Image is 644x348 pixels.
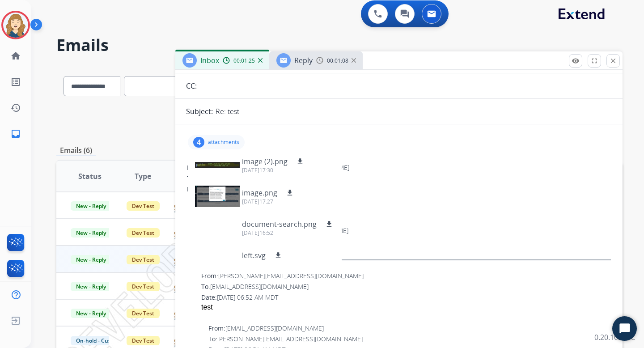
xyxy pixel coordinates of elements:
[609,57,617,65] mat-icon: close
[233,57,255,64] span: 00:01:25
[594,332,635,343] p: 0.20.1027RC
[71,228,111,238] span: New - Reply
[242,219,317,229] p: document-search.png
[572,57,580,65] mat-icon: remove_red_eye
[208,324,611,333] div: From:
[286,189,294,197] mat-icon: download
[71,282,111,291] span: New - Reply
[210,282,309,291] span: [EMAIL_ADDRESS][DOMAIN_NAME]
[127,201,160,211] span: Dev Test
[194,226,611,235] div: To:
[201,272,611,280] div: From:
[187,174,611,183] div: To:
[127,336,160,345] span: Dev Test
[194,237,611,246] div: Date:
[242,261,284,268] p: [DATE]16:48
[218,272,364,280] span: [PERSON_NAME][EMAIL_ADDRESS][DOMAIN_NAME]
[242,250,266,261] p: left.svg
[173,333,186,347] img: agent-avatar
[186,81,197,91] p: CC:
[242,187,277,198] p: image.png
[10,51,21,61] mat-icon: home
[173,198,186,212] img: agent-avatar
[10,102,21,113] mat-icon: history
[71,255,111,264] span: New - Reply
[327,57,348,64] span: 00:01:08
[194,216,611,225] div: From:
[186,106,213,117] p: Subject:
[193,137,204,148] div: 4
[71,309,111,318] span: New - Reply
[201,302,611,313] div: test
[71,336,132,345] span: On-hold - Customer
[217,335,363,343] span: [PERSON_NAME][EMAIL_ADDRESS][DOMAIN_NAME]
[56,145,96,156] p: Emails (6)
[590,57,598,65] mat-icon: fullscreen
[10,76,21,87] mat-icon: list_alt
[127,309,160,318] span: Dev Test
[274,251,282,259] mat-icon: download
[201,282,611,291] div: To:
[612,316,637,341] button: Start Chat
[78,171,102,182] span: Status
[242,167,305,174] p: [DATE]17:30
[296,157,304,166] mat-icon: download
[173,252,186,266] img: agent-avatar
[127,228,160,238] span: Dev Test
[173,306,186,319] img: agent-avatar
[187,163,611,172] div: From:
[201,293,611,302] div: Date:
[225,324,324,332] span: [EMAIL_ADDRESS][DOMAIN_NAME]
[325,220,333,228] mat-icon: download
[242,198,295,205] p: [DATE]17:27
[173,279,186,293] img: agent-avatar
[127,282,160,291] span: Dev Test
[294,55,313,65] span: Reply
[71,201,111,211] span: New - Reply
[3,13,28,38] img: avatar
[242,229,335,237] p: [DATE]16:52
[200,55,219,65] span: Inbox
[173,225,186,239] img: agent-avatar
[127,255,160,264] span: Dev Test
[619,323,631,335] svg: Open Chat
[208,139,239,146] p: attachments
[135,171,151,182] span: Type
[216,106,239,117] p: Re: test
[10,128,21,139] mat-icon: inbox
[187,185,611,194] div: Date:
[208,335,611,344] div: To:
[56,36,623,54] h2: Emails
[242,156,288,167] p: image (2).png
[217,293,278,301] span: [DATE] 06:52 AM MDT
